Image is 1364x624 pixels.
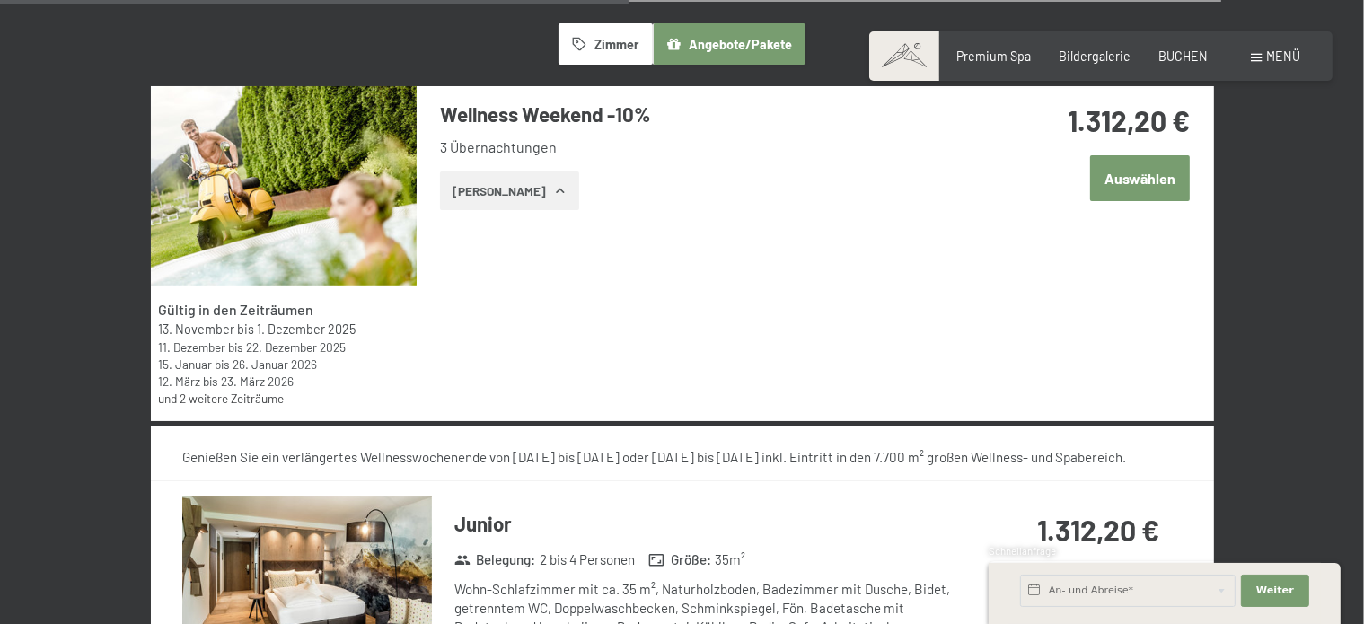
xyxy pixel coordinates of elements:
li: 3 Übernachtungen [440,137,974,157]
span: Weiter [1256,584,1294,598]
span: Menü [1267,48,1301,64]
div: bis [158,373,408,390]
button: Weiter [1241,575,1309,607]
div: bis [158,356,408,373]
time: 23.03.2026 [221,374,294,389]
div: bis [158,338,408,356]
time: 26.01.2026 [233,356,317,372]
button: [PERSON_NAME] [440,171,579,211]
span: 2 bis 4 Personen [540,550,635,569]
strong: Gültig in den Zeiträumen [158,301,313,318]
strong: Größe : [648,550,711,569]
strong: Belegung : [454,550,536,569]
time: 11.12.2025 [158,339,225,355]
a: und 2 weitere Zeiträume [158,391,284,406]
button: Zimmer [559,23,652,65]
a: Bildergalerie [1059,48,1131,64]
h3: Junior [454,510,956,538]
div: bis [158,321,408,338]
h3: Wellness Weekend -10% [440,101,974,128]
button: Angebote/Pakete [653,23,805,65]
strong: 1.312,20 € [1068,103,1190,137]
span: Schnellanfrage [989,545,1056,557]
span: 35 m² [715,550,745,569]
time: 01.12.2025 [257,321,356,337]
a: BUCHEN [1158,48,1208,64]
img: mss_renderimg.php [151,86,417,286]
time: 15.01.2026 [158,356,212,372]
a: Premium Spa [956,48,1031,64]
button: Auswählen [1090,155,1190,201]
time: 12.03.2026 [158,374,200,389]
strong: 1.312,20 € [1037,513,1159,547]
time: 13.11.2025 [158,321,234,337]
time: 22.12.2025 [246,339,346,355]
div: Genießen Sie ein verlängertes Wellnesswochenende von [DATE] bis [DATE] oder [DATE] bis [DATE] ink... [182,448,1182,467]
